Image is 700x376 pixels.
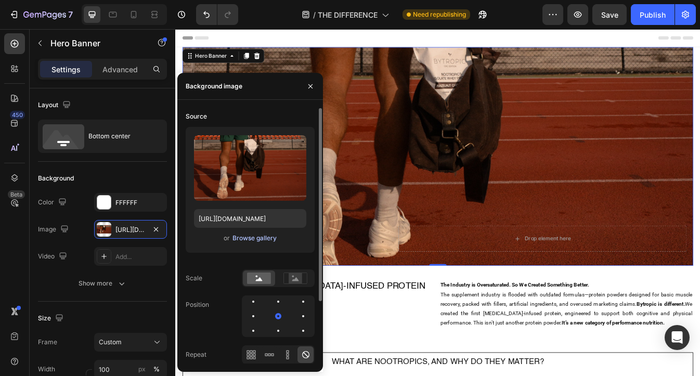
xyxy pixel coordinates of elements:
div: [URL][DOMAIN_NAME] [115,225,146,235]
p: Advanced [102,64,138,75]
div: Layout [38,98,73,112]
div: Color [38,196,69,210]
div: Image [38,223,71,237]
div: Hero Banner [21,27,63,36]
button: 7 [4,4,77,25]
button: px [150,363,163,375]
div: Beta [8,190,25,199]
label: Width [38,365,55,374]
p: Hero Banner [50,37,139,49]
div: Browse gallery [232,234,277,243]
div: % [153,365,160,374]
span: / [313,9,316,20]
button: Browse gallery [232,233,277,243]
span: or [224,232,230,244]
strong: Bytropic is different. [548,323,606,330]
p: 7 [68,8,73,21]
div: Scale [186,274,202,283]
button: Save [592,4,627,25]
span: Need republishing [413,10,466,19]
div: Publish [640,9,666,20]
div: Source [186,112,207,121]
div: px [138,365,146,374]
div: Size [38,312,66,326]
img: preview-image [194,135,306,201]
div: Background [38,174,74,183]
span: Custom [99,338,122,347]
iframe: Design area [175,29,700,376]
button: Show more [38,274,167,293]
strong: It’s a new category of performance nutrition. [459,345,581,353]
strong: The Industry is Oversaturated. So We Created Something Better. [315,301,491,308]
input: https://example.com/image.jpg [194,209,306,228]
span: The supplement industry is flooded with outdated formulas—protein powders designed for basic musc... [315,312,615,353]
div: Add... [115,252,164,262]
p: Settings [51,64,81,75]
div: Repeat [186,350,206,359]
div: Background Image [8,21,616,281]
div: Background image [186,82,242,91]
span: Save [601,10,618,19]
button: % [136,363,148,375]
button: Custom [94,333,167,352]
div: 450 [10,111,25,119]
h2: The World’s First [MEDICAL_DATA]-Infused Protein [8,298,310,314]
div: Open Intercom Messenger [665,325,690,350]
div: Undo/Redo [196,4,238,25]
div: Position [186,300,209,309]
p: THE DIFFERENCE [17,248,260,264]
span: THE DIFFERENCE [318,9,378,20]
div: Bottom center [88,124,152,148]
div: FFFFFF [115,198,164,208]
label: Frame [38,338,57,347]
div: Show more [79,278,127,289]
button: Publish [631,4,675,25]
div: Drop element here [415,245,470,253]
div: Video [38,250,69,264]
